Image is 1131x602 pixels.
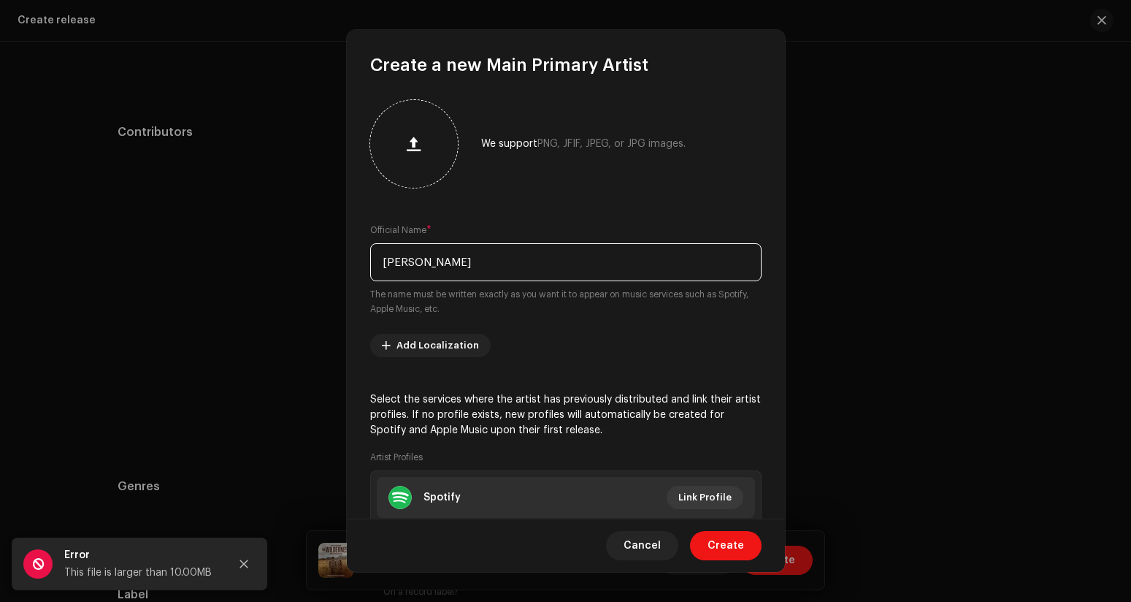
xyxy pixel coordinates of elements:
span: Cancel [624,531,661,560]
small: Artist Profiles [370,450,423,465]
span: Add Localization [396,331,479,360]
button: Cancel [606,531,678,560]
small: The name must be written exactly as you want it to appear on music services such as Spotify, Appl... [370,287,762,316]
span: Link Profile [678,483,732,512]
div: We support [481,138,686,150]
small: Official Name [370,223,426,237]
span: Create a new Main Primary Artist [370,53,648,77]
button: Close [229,549,258,579]
p: Select the services where the artist has previously distributed and link their artist profiles. I... [370,392,762,438]
button: Link Profile [667,486,743,509]
input: Official Name [370,243,762,281]
div: Spotify [423,492,461,503]
span: Create [708,531,744,560]
button: Add Localization [370,334,491,357]
div: This file is larger than 10.00MB [64,564,218,582]
div: Error [64,546,218,564]
button: Create [690,531,762,560]
span: PNG, JFIF, JPEG, or JPG images. [537,139,686,149]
